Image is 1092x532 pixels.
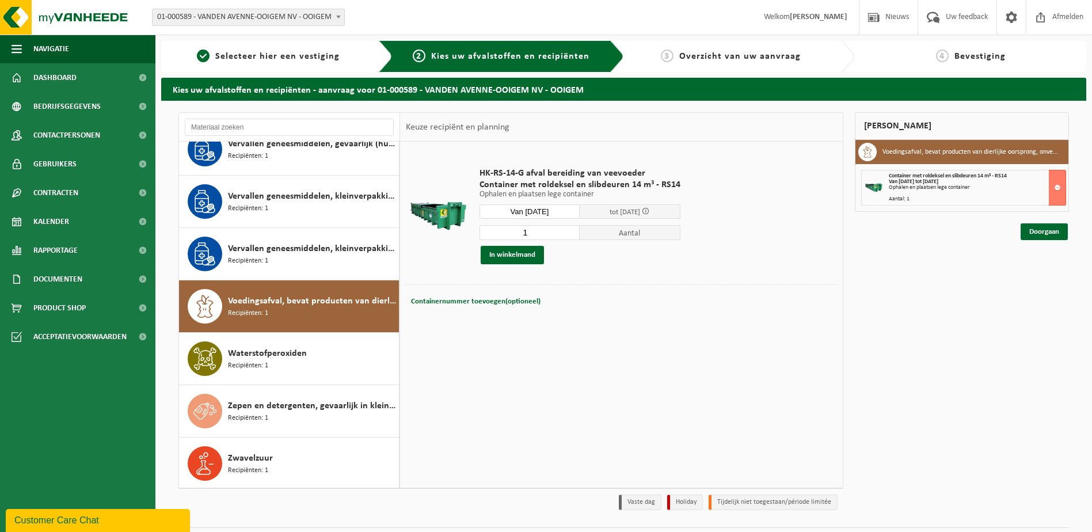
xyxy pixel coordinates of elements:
span: Vervallen geneesmiddelen, gevaarlijk (huishoudelijk) [228,137,396,151]
button: In winkelmand [481,246,544,264]
span: 01-000589 - VANDEN AVENNE-OOIGEM NV - OOIGEM [152,9,345,26]
button: Containernummer toevoegen(optioneel) [410,294,542,310]
span: Kalender [33,207,69,236]
span: Containernummer toevoegen(optioneel) [411,298,541,305]
button: Zwavelzuur Recipiënten: 1 [179,438,399,489]
span: Documenten [33,265,82,294]
span: Zepen en detergenten, gevaarlijk in kleinverpakking [228,399,396,413]
span: 4 [936,50,949,62]
a: 1Selecteer hier een vestiging [167,50,370,63]
span: tot [DATE] [610,208,640,216]
h3: Voedingsafval, bevat producten van dierlijke oorsprong, onverpakt, categorie 3 [882,143,1060,161]
input: Selecteer datum [480,204,580,219]
span: 2 [413,50,425,62]
span: Vervallen geneesmiddelen, kleinverpakking, niet gevaarlijk (industrieel) [228,242,396,256]
button: Voedingsafval, bevat producten van dierlijke oorsprong, onverpakt, categorie 3 Recipiënten: 1 [179,280,399,333]
button: Vervallen geneesmiddelen, gevaarlijk (huishoudelijk) Recipiënten: 1 [179,123,399,176]
strong: Van [DATE] tot [DATE] [889,178,938,185]
span: Container met roldeksel en slibdeuren 14 m³ - RS14 [480,179,680,191]
span: Container met roldeksel en slibdeuren 14 m³ - RS14 [889,173,1007,179]
span: Aantal [580,225,680,240]
div: [PERSON_NAME] [855,112,1069,140]
li: Tijdelijk niet toegestaan/période limitée [709,495,838,510]
span: Contracten [33,178,78,207]
span: Contactpersonen [33,121,100,150]
span: Overzicht van uw aanvraag [679,52,801,61]
strong: [PERSON_NAME] [790,13,847,21]
button: Vervallen geneesmiddelen, kleinverpakking, niet gevaarlijk (industrieel) Recipiënten: 1 [179,228,399,280]
span: Gebruikers [33,150,77,178]
span: Recipiënten: 1 [228,151,268,162]
span: Product Shop [33,294,86,322]
button: Vervallen geneesmiddelen, kleinverpakking, niet gevaarlijk (huishoudelijk) Recipiënten: 1 [179,176,399,228]
h2: Kies uw afvalstoffen en recipiënten - aanvraag voor 01-000589 - VANDEN AVENNE-OOIGEM NV - OOIGEM [161,78,1086,100]
span: HK-RS-14-G afval bereiding van veevoeder [480,168,680,179]
span: Zwavelzuur [228,451,273,465]
span: Recipiënten: 1 [228,360,268,371]
iframe: chat widget [6,507,192,532]
span: Kies uw afvalstoffen en recipiënten [431,52,589,61]
li: Vaste dag [619,495,661,510]
button: Waterstofperoxiden Recipiënten: 1 [179,333,399,385]
span: Rapportage [33,236,78,265]
div: Ophalen en plaatsen lege container [889,185,1066,191]
span: Acceptatievoorwaarden [33,322,127,351]
span: Dashboard [33,63,77,92]
span: Recipiënten: 1 [228,465,268,476]
span: Recipiënten: 1 [228,308,268,319]
span: Recipiënten: 1 [228,256,268,267]
span: 3 [661,50,674,62]
span: Voedingsafval, bevat producten van dierlijke oorsprong, onverpakt, categorie 3 [228,294,396,308]
li: Holiday [667,495,703,510]
button: Zepen en detergenten, gevaarlijk in kleinverpakking Recipiënten: 1 [179,385,399,438]
span: Recipiënten: 1 [228,203,268,214]
span: Navigatie [33,35,69,63]
span: Vervallen geneesmiddelen, kleinverpakking, niet gevaarlijk (huishoudelijk) [228,189,396,203]
span: Waterstofperoxiden [228,347,307,360]
div: Aantal: 1 [889,196,1066,202]
span: 1 [197,50,210,62]
span: Bevestiging [954,52,1006,61]
span: Selecteer hier een vestiging [215,52,340,61]
a: Doorgaan [1021,223,1068,240]
div: Keuze recipiënt en planning [400,113,515,142]
p: Ophalen en plaatsen lege container [480,191,680,199]
span: Bedrijfsgegevens [33,92,101,121]
input: Materiaal zoeken [185,119,394,136]
span: Recipiënten: 1 [228,413,268,424]
span: 01-000589 - VANDEN AVENNE-OOIGEM NV - OOIGEM [153,9,344,25]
